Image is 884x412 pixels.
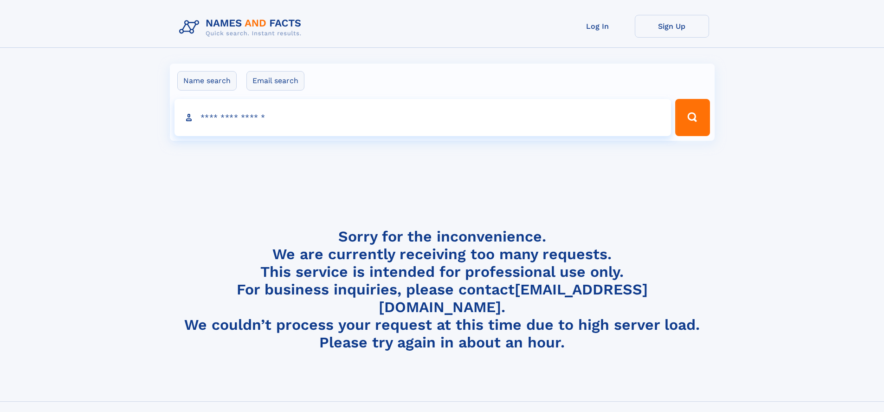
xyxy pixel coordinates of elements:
[379,281,648,316] a: [EMAIL_ADDRESS][DOMAIN_NAME]
[246,71,304,91] label: Email search
[635,15,709,38] a: Sign Up
[175,15,309,40] img: Logo Names and Facts
[175,228,709,352] h4: Sorry for the inconvenience. We are currently receiving too many requests. This service is intend...
[675,99,710,136] button: Search Button
[177,71,237,91] label: Name search
[561,15,635,38] a: Log In
[174,99,671,136] input: search input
